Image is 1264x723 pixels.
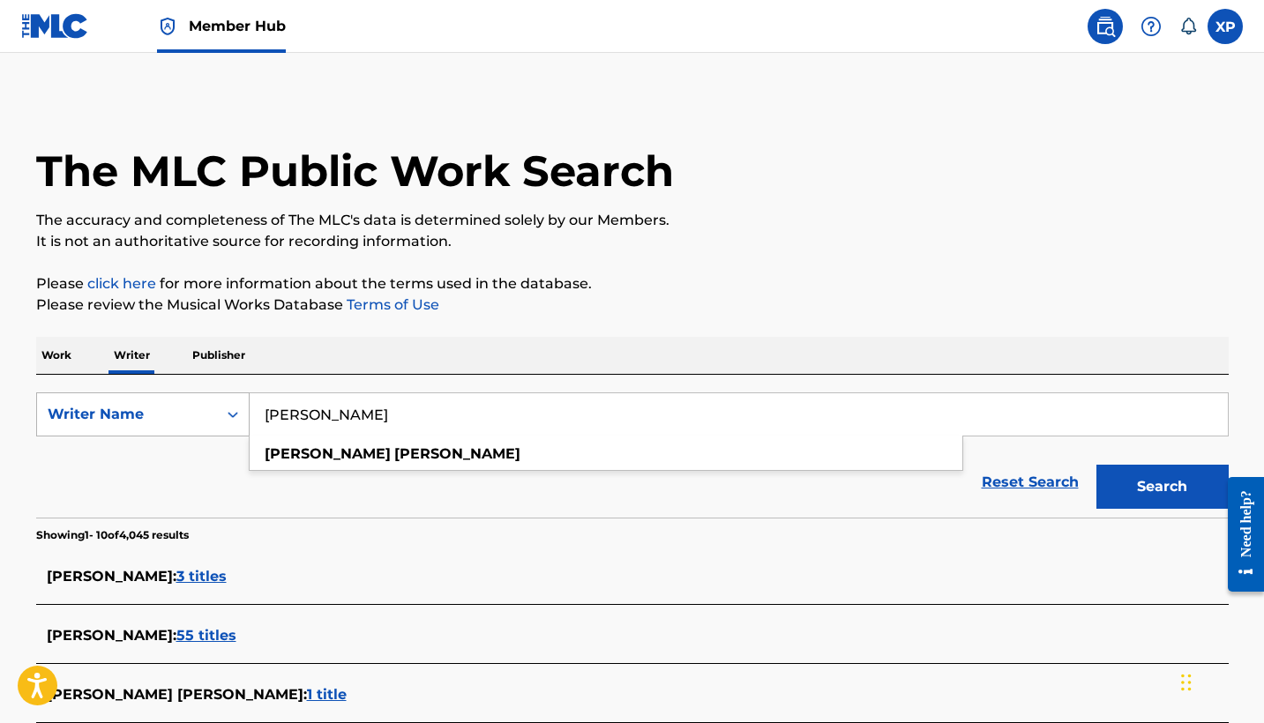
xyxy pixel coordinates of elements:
[47,568,176,585] span: [PERSON_NAME] :
[87,275,156,292] a: click here
[36,273,1229,294] p: Please for more information about the terms used in the database.
[265,445,391,462] strong: [PERSON_NAME]
[47,627,176,644] span: [PERSON_NAME] :
[47,686,307,703] span: [PERSON_NAME] [PERSON_NAME] :
[1095,16,1116,37] img: search
[36,145,674,198] h1: The MLC Public Work Search
[1181,656,1192,709] div: Drag
[1208,9,1243,44] div: User Menu
[187,337,251,374] p: Publisher
[1141,16,1162,37] img: help
[394,445,520,462] strong: [PERSON_NAME]
[36,337,77,374] p: Work
[21,13,89,39] img: MLC Logo
[307,686,347,703] span: 1 title
[176,568,227,585] span: 3 titles
[36,294,1229,316] p: Please review the Musical Works Database
[189,16,286,36] span: Member Hub
[176,627,236,644] span: 55 titles
[973,463,1088,502] a: Reset Search
[36,210,1229,231] p: The accuracy and completeness of The MLC's data is determined solely by our Members.
[108,337,155,374] p: Writer
[1179,18,1197,35] div: Notifications
[1133,9,1169,44] div: Help
[1215,462,1264,607] iframe: Resource Center
[36,392,1229,518] form: Search Form
[157,16,178,37] img: Top Rightsholder
[36,231,1229,252] p: It is not an authoritative source for recording information.
[48,404,206,425] div: Writer Name
[1096,465,1229,509] button: Search
[343,296,439,313] a: Terms of Use
[1176,638,1264,723] iframe: Chat Widget
[1088,9,1123,44] a: Public Search
[36,527,189,543] p: Showing 1 - 10 of 4,045 results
